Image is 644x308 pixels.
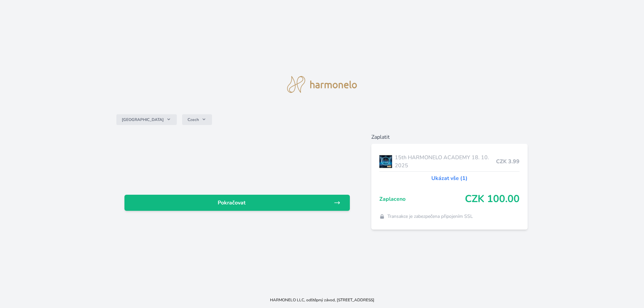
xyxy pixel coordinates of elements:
span: [GEOGRAPHIC_DATA] [122,117,164,122]
span: Pokračovat [130,199,334,207]
a: Pokračovat [124,195,350,211]
span: Czech [187,117,199,122]
span: CZK 100.00 [465,193,520,205]
h6: Zaplatit [371,133,528,141]
span: Transakce je zabezpečena připojením SSL [387,213,473,220]
span: CZK 3.99 [496,158,520,166]
button: Czech [182,114,212,125]
img: AKADEMIE_2025_virtual_1080x1080_ticket-lo.jpg [379,153,392,170]
a: Ukázat vše (1) [431,174,468,182]
span: Zaplaceno [379,195,465,203]
span: 15th HARMONELO ACADEMY 18. 10. 2025 [395,153,496,170]
img: logo.svg [287,76,357,93]
button: [GEOGRAPHIC_DATA] [116,114,177,125]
